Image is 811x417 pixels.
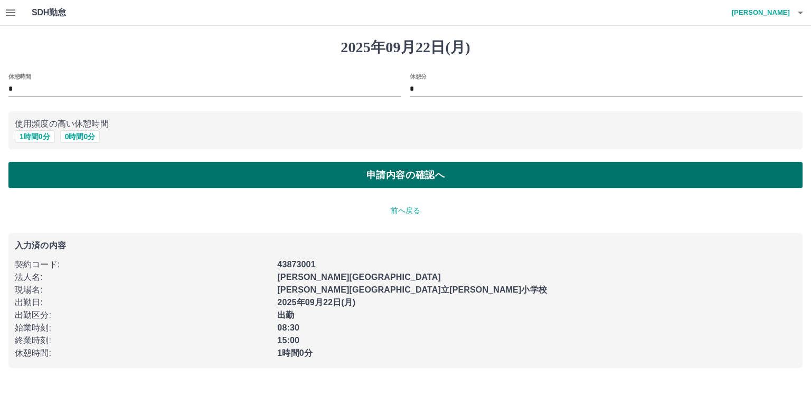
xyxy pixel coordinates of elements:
[8,38,803,56] h1: 2025年09月22日(月)
[15,347,271,360] p: 休憩時間 :
[8,205,803,216] p: 前へ戻る
[8,72,31,80] label: 休憩時間
[15,309,271,322] p: 出勤区分 :
[60,130,100,143] button: 0時間0分
[277,260,315,269] b: 43873001
[277,273,441,282] b: [PERSON_NAME][GEOGRAPHIC_DATA]
[277,311,294,319] b: 出勤
[277,336,299,345] b: 15:00
[15,284,271,296] p: 現場名 :
[277,298,355,307] b: 2025年09月22日(月)
[15,322,271,334] p: 始業時刻 :
[15,130,55,143] button: 1時間0分
[277,285,546,294] b: [PERSON_NAME][GEOGRAPHIC_DATA]立[PERSON_NAME]小学校
[15,258,271,271] p: 契約コード :
[15,241,796,250] p: 入力済の内容
[15,296,271,309] p: 出勤日 :
[15,334,271,347] p: 終業時刻 :
[15,271,271,284] p: 法人名 :
[15,118,796,130] p: 使用頻度の高い休憩時間
[410,72,427,80] label: 休憩分
[277,323,299,332] b: 08:30
[8,162,803,188] button: 申請内容の確認へ
[277,348,313,357] b: 1時間0分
